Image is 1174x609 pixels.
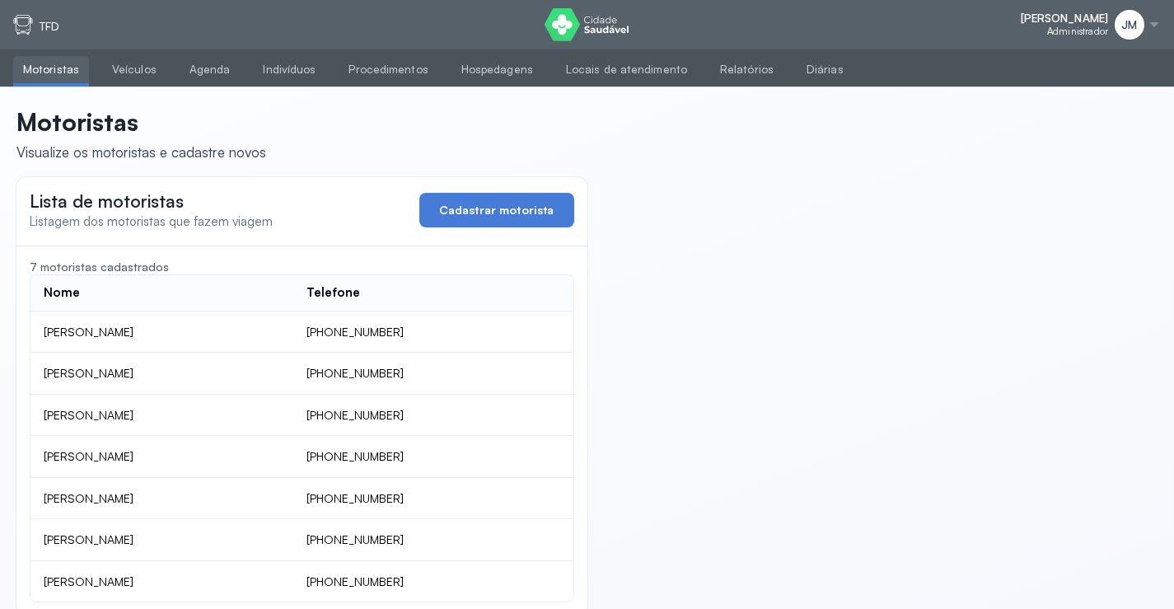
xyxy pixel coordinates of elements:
[293,395,573,437] td: [PHONE_NUMBER]
[40,20,59,34] p: TFD
[339,56,437,83] a: Procedimentos
[451,56,543,83] a: Hospedagens
[710,56,783,83] a: Relatórios
[30,353,293,395] td: [PERSON_NAME]
[293,353,573,395] td: [PHONE_NUMBER]
[293,312,573,354] td: [PHONE_NUMBER]
[293,519,573,561] td: [PHONE_NUMBER]
[13,15,33,35] img: tfd.svg
[30,312,293,354] td: [PERSON_NAME]
[30,213,273,229] span: Listagem dos motoristas que fazem viagem
[30,519,293,561] td: [PERSON_NAME]
[419,193,574,227] button: Cadastrar motorista
[556,56,697,83] a: Locais de atendimento
[16,107,266,137] p: Motoristas
[30,561,293,602] td: [PERSON_NAME]
[1021,12,1108,26] span: [PERSON_NAME]
[253,56,325,83] a: Indivíduos
[30,395,293,437] td: [PERSON_NAME]
[30,478,293,520] td: [PERSON_NAME]
[797,56,854,83] a: Diárias
[180,56,241,83] a: Agenda
[293,478,573,520] td: [PHONE_NUMBER]
[1121,18,1137,32] span: JM
[293,436,573,478] td: [PHONE_NUMBER]
[30,190,184,212] span: Lista de motoristas
[16,143,266,161] div: Visualize os motoristas e cadastre novos
[13,56,89,83] a: Motoristas
[1047,26,1108,37] span: Administrador
[44,285,80,301] div: Nome
[306,285,360,301] div: Telefone
[102,56,166,83] a: Veículos
[30,436,293,478] td: [PERSON_NAME]
[293,561,573,602] td: [PHONE_NUMBER]
[545,8,629,41] img: logo do Cidade Saudável
[30,260,574,274] div: 7 motoristas cadastrados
